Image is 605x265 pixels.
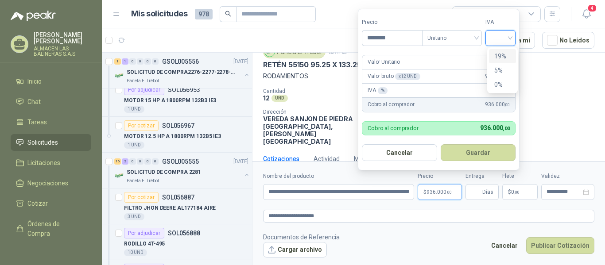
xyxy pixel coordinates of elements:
div: UND [271,95,288,102]
div: 0 [137,58,143,65]
p: MOTOR 12.5 HP A 1800RPM 132B5 IE3 [124,132,221,141]
p: Valor bruto [368,72,420,81]
span: 936.000 [427,189,452,195]
p: 12 [263,94,270,102]
a: 1 1 0 0 0 0 GSOL005556[DATE] Company LogoSOLICITUD DE COMPRA2276-2277-2278-2284-2285-Panela El Tr... [114,56,250,84]
a: Por adjudicarSOL056888RODILLO 4T-49510 UND [102,224,252,260]
p: Cobro al comprador [368,125,419,131]
div: Mensajes [354,154,381,164]
div: 19% [494,51,511,61]
p: RODILLO 4T-495 [124,240,165,248]
span: Solicitudes [27,138,58,147]
label: Validez [541,172,594,181]
span: 978 [195,9,213,19]
p: [PERSON_NAME] [PERSON_NAME] [34,32,91,44]
div: 1 UND [124,106,144,113]
span: Cotizar [27,199,48,208]
p: RETÉN 55150 95.25 X 133.25 X 12.7 [263,60,383,69]
button: Cancelar [362,144,437,161]
div: Cotizaciones [263,154,299,164]
span: ,00 [503,126,510,131]
span: $ [508,189,511,195]
span: ,00 [446,190,452,195]
div: 0 [152,158,159,165]
button: Cancelar [486,237,523,254]
div: 0 [129,58,136,65]
button: 4 [578,6,594,22]
a: Inicio [11,73,91,90]
label: IVA [485,18,516,27]
label: Precio [418,172,462,181]
p: $936.000,00 [418,184,462,200]
p: SOL056888 [168,230,200,236]
span: ,00 [514,190,520,195]
div: 19% [489,49,516,63]
div: Por cotizar [124,192,159,203]
div: 1 [122,58,128,65]
div: 1 [114,58,121,65]
p: GSOL005555 [162,158,199,165]
span: Días [482,184,493,200]
p: GSOL005556 [162,58,199,65]
span: search [225,11,231,17]
p: SOLICITUD DE COMPRA 2281 [127,168,201,177]
span: 936.000 [480,124,510,131]
p: SOL056967 [162,123,194,129]
div: 0% [489,77,516,92]
span: 4 [587,4,597,12]
div: Por adjudicar [124,228,164,238]
div: 0 [144,58,151,65]
p: $ 0,00 [502,184,538,200]
a: Tareas [11,114,91,131]
div: 0 [137,158,143,165]
span: 0 [511,189,520,195]
p: VEREDA SANJON DE PIEDRA [GEOGRAPHIC_DATA] , [PERSON_NAME][GEOGRAPHIC_DATA] [263,115,361,145]
p: Panela El Trébol [127,177,159,184]
h1: Mis solicitudes [131,8,188,20]
button: No Leídos [542,32,594,49]
span: Unitario [427,31,477,45]
p: Cantidad [263,88,379,94]
div: 10 UND [124,249,147,256]
a: Cotizar [11,195,91,212]
p: Panela El Trébol [127,77,159,84]
p: SOL056953 [168,87,200,93]
span: Tareas [27,117,47,127]
p: ALMACEN LAS BALINERAS S.A.S [34,46,91,57]
a: Negociaciones [11,175,91,192]
p: [DATE] [233,157,248,166]
div: 2 [122,158,128,165]
div: 0 [129,158,136,165]
p: SOL056887 [162,194,194,200]
div: 3 UND [124,213,144,220]
p: SOLICITUD DE COMPRA2276-2277-2278-2284-2285- [127,68,237,77]
div: 1 UND [124,142,144,149]
div: Por cotizar [124,120,159,131]
p: Valor Unitario [368,58,400,66]
div: % [378,87,388,94]
div: 0 [144,158,151,165]
span: Chat [27,97,41,107]
span: Inicio [27,77,42,86]
div: 16 [114,158,121,165]
a: Por cotizarSOL056887FILTRO JHON DEERE AL177184 AIRE3 UND [102,188,252,224]
label: Precio [362,18,422,27]
a: Licitaciones [11,154,91,171]
a: Órdenes de Compra [11,215,91,242]
a: Por adjudicarSOL056953MOTOR 15 HP A 1800RPM 132B3 IE31 UND [102,81,252,117]
a: 16 2 0 0 0 0 GSOL005555[DATE] Company LogoSOLICITUD DE COMPRA 2281Panela El Trébol [114,156,250,184]
p: Cobro al comprador [368,100,414,109]
div: 0 [152,58,159,65]
span: Negociaciones [27,178,68,188]
p: FILTRO JHON DEERE AL177184 AIRE [124,204,216,212]
button: Guardar [441,144,516,161]
label: Flete [502,172,538,181]
button: Cargar archivo [263,242,327,258]
div: 5% [494,65,511,75]
span: 936.000 [485,72,510,81]
div: 0% [494,80,511,89]
div: Actividad [314,154,340,164]
img: Company Logo [114,70,125,81]
img: Company Logo [114,170,125,181]
a: Por cotizarSOL056967MOTOR 12.5 HP A 1800RPM 132B5 IE31 UND [102,117,252,153]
